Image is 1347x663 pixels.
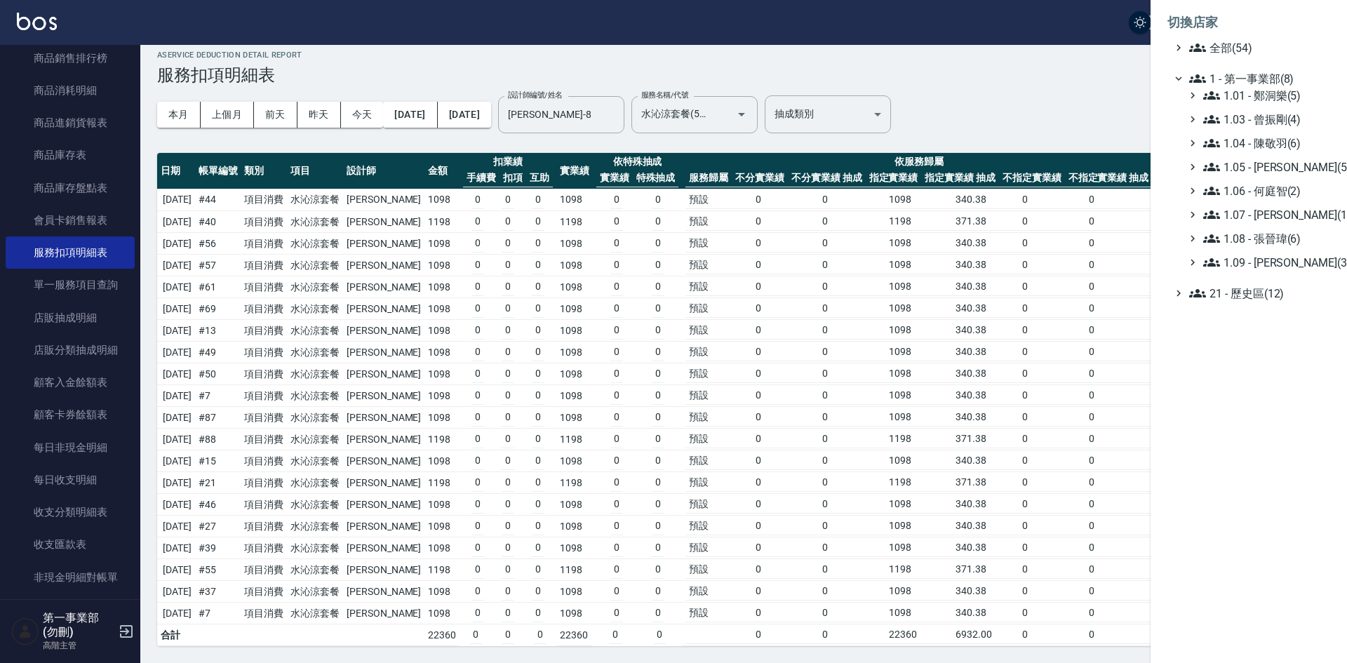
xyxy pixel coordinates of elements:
span: 1.09 - [PERSON_NAME](3) [1203,254,1325,271]
span: 1.07 - [PERSON_NAME](11) [1203,206,1325,223]
span: 1.01 - 鄭洞樂(5) [1203,87,1325,104]
span: 1.04 - 陳敬羽(6) [1203,135,1325,152]
span: 全部(54) [1189,39,1325,56]
span: 1.05 - [PERSON_NAME](5) [1203,159,1325,175]
li: 切換店家 [1167,6,1330,39]
span: 1.03 - 曾振剛(4) [1203,111,1325,128]
span: 1.08 - 張晉瑋(6) [1203,230,1325,247]
span: 21 - 歷史區(12) [1189,285,1325,302]
span: 1.06 - 何庭智(2) [1203,182,1325,199]
span: 1 - 第一事業部(8) [1189,70,1325,87]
